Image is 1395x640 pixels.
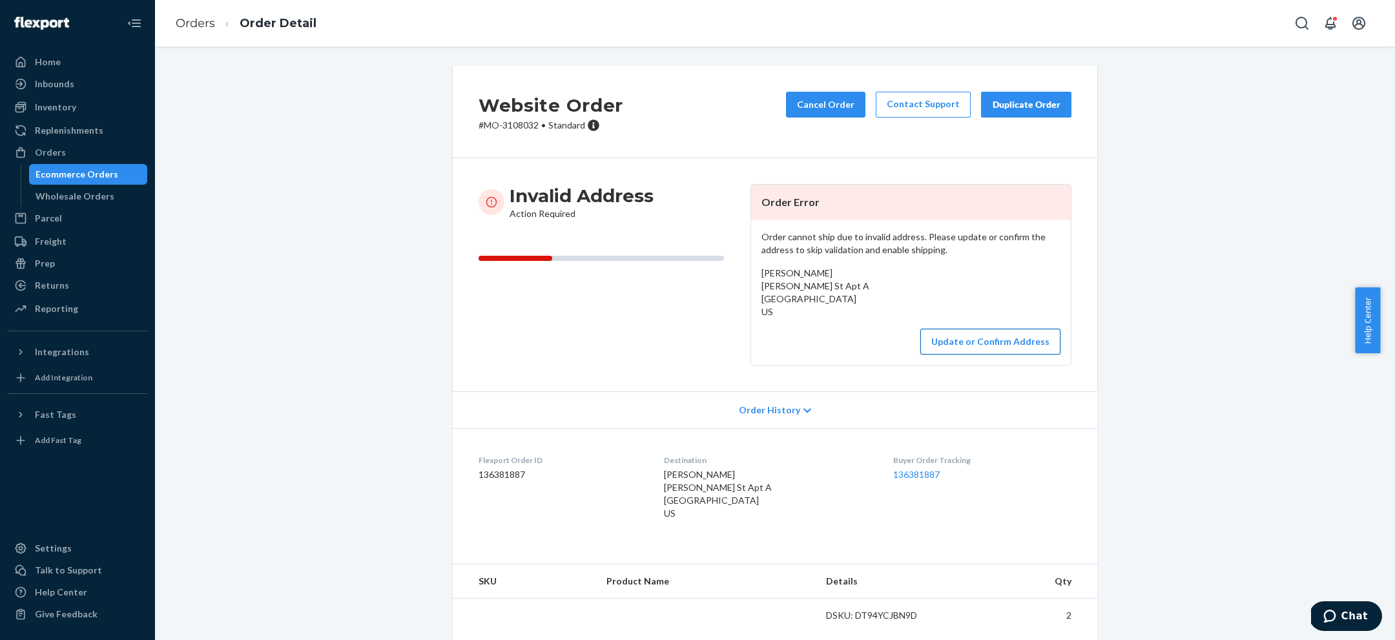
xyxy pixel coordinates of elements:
[35,435,81,446] div: Add Fast Tag
[8,208,147,229] a: Parcel
[548,119,585,130] span: Standard
[1346,10,1372,36] button: Open account menu
[1355,287,1380,353] button: Help Center
[35,101,76,114] div: Inventory
[8,97,147,118] a: Inventory
[761,267,869,317] span: [PERSON_NAME] [PERSON_NAME] St Apt A [GEOGRAPHIC_DATA] US
[541,119,546,130] span: •
[8,367,147,388] a: Add Integration
[35,408,76,421] div: Fast Tags
[35,235,67,248] div: Freight
[121,10,147,36] button: Close Navigation
[1311,601,1382,634] iframe: Opens a widget where you can chat to one of our agents
[981,92,1071,118] button: Duplicate Order
[664,469,772,519] span: [PERSON_NAME] [PERSON_NAME] St Apt A [GEOGRAPHIC_DATA] US
[35,279,69,292] div: Returns
[479,92,623,119] h2: Website Order
[35,302,78,315] div: Reporting
[176,16,215,30] a: Orders
[36,190,114,203] div: Wholesale Orders
[761,231,1060,256] p: Order cannot ship due to invalid address. Please update or confirm the address to skip validation...
[739,404,800,417] span: Order History
[8,430,147,451] a: Add Fast Tag
[816,564,958,599] th: Details
[14,17,69,30] img: Flexport logo
[479,468,643,481] dd: 136381887
[240,16,316,30] a: Order Detail
[29,186,148,207] a: Wholesale Orders
[958,564,1097,599] th: Qty
[165,5,327,43] ol: breadcrumbs
[8,74,147,94] a: Inbounds
[1317,10,1343,36] button: Open notifications
[35,608,98,621] div: Give Feedback
[826,609,947,622] div: DSKU: DT94YCJBN9D
[479,119,623,132] p: # MO-3108032
[893,469,940,480] a: 136381887
[1289,10,1315,36] button: Open Search Box
[510,184,654,220] div: Action Required
[35,257,55,270] div: Prep
[479,455,643,466] dt: Flexport Order ID
[751,185,1071,220] header: Order Error
[596,564,816,599] th: Product Name
[893,455,1071,466] dt: Buyer Order Tracking
[664,455,873,466] dt: Destination
[8,52,147,72] a: Home
[992,98,1060,111] div: Duplicate Order
[8,231,147,252] a: Freight
[35,124,103,137] div: Replenishments
[453,564,596,599] th: SKU
[510,184,654,207] h3: Invalid Address
[35,212,62,225] div: Parcel
[876,92,971,118] a: Contact Support
[958,598,1097,632] td: 2
[8,404,147,425] button: Fast Tags
[8,253,147,274] a: Prep
[35,56,61,68] div: Home
[8,298,147,319] a: Reporting
[8,560,147,581] button: Talk to Support
[920,329,1060,355] button: Update or Confirm Address
[8,538,147,559] a: Settings
[786,92,865,118] button: Cancel Order
[35,564,102,577] div: Talk to Support
[35,146,66,159] div: Orders
[8,604,147,625] button: Give Feedback
[8,342,147,362] button: Integrations
[35,372,92,383] div: Add Integration
[8,582,147,603] a: Help Center
[8,142,147,163] a: Orders
[35,586,87,599] div: Help Center
[35,346,89,358] div: Integrations
[29,164,148,185] a: Ecommerce Orders
[35,77,74,90] div: Inbounds
[35,542,72,555] div: Settings
[8,120,147,141] a: Replenishments
[36,168,118,181] div: Ecommerce Orders
[8,275,147,296] a: Returns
